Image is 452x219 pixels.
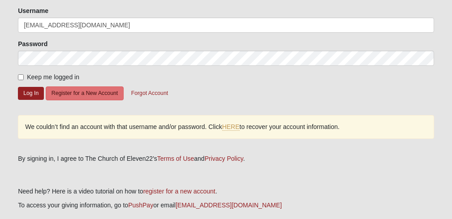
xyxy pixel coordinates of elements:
[46,86,124,100] button: Register for a New Account
[125,86,174,100] button: Forgot Account
[18,187,434,196] p: Need help? Here is a video tutorial on how to .
[176,202,282,209] a: [EMAIL_ADDRESS][DOMAIN_NAME]
[18,87,44,100] button: Log In
[18,201,434,210] p: To access your giving information, go to or email
[157,155,194,162] a: Terms of Use
[222,123,240,131] a: HERE
[128,202,153,209] a: PushPay
[205,155,243,162] a: Privacy Policy
[18,74,24,80] input: Keep me logged in
[18,154,434,163] div: By signing in, I agree to The Church of Eleven22's and .
[18,115,434,139] div: We couldn’t find an account with that username and/or password. Click to recover your account inf...
[18,39,47,48] label: Password
[143,188,215,195] a: register for a new account
[27,73,79,81] span: Keep me logged in
[18,6,48,15] label: Username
